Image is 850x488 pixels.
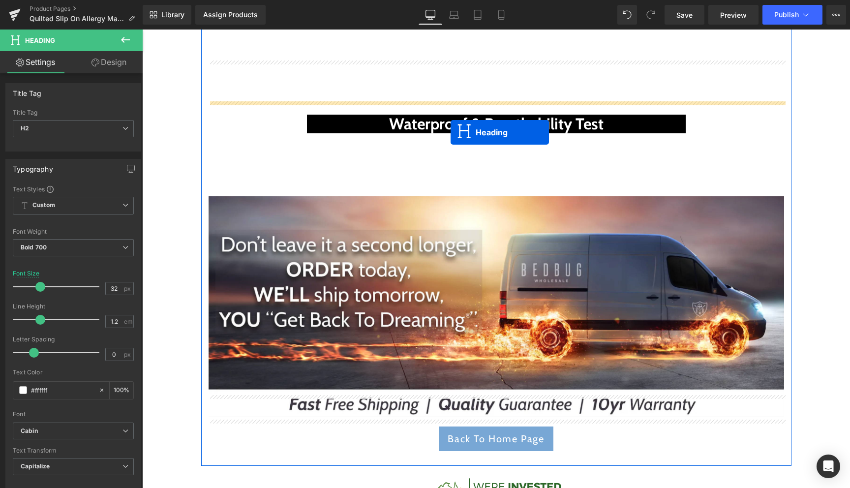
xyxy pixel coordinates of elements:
div: Title Tag [13,84,42,97]
span: em [124,318,132,325]
div: Font [13,411,134,418]
span: Save [676,10,693,20]
h2: Waterproof & Breathability Test [165,85,544,104]
div: Font Size [13,270,40,277]
button: Redo [641,5,661,25]
div: Text Color [13,369,134,376]
b: H2 [21,124,29,132]
button: More [826,5,846,25]
span: Heading [25,36,55,44]
div: Font Weight [13,228,134,235]
b: Custom [32,201,55,210]
span: Preview [720,10,747,20]
span: Back To Home Page [305,402,402,417]
div: Assign Products [203,11,258,19]
a: Tablet [466,5,489,25]
span: Quilted Slip On Allergy Mattress Protector - Mattress Mate® [30,15,124,23]
a: Product Pages [30,5,143,13]
div: Line Height [13,303,134,310]
a: New Library [143,5,191,25]
span: Library [161,10,184,19]
i: Cabin [21,427,38,435]
div: Open Intercom Messenger [817,455,840,478]
div: Typography [13,159,53,173]
a: Laptop [442,5,466,25]
button: Undo [617,5,637,25]
a: Preview [708,5,759,25]
b: Bold 700 [21,244,47,251]
div: % [110,382,133,399]
div: Text Styles [13,185,134,193]
div: Text Transform [13,447,134,454]
input: Color [31,385,94,396]
a: Design [73,51,145,73]
button: Publish [762,5,822,25]
a: Mobile [489,5,513,25]
span: px [124,285,132,292]
span: px [124,351,132,358]
span: Publish [774,11,799,19]
img: Bed Bug Wholesale Delivery Slogan [66,167,642,388]
a: Desktop [419,5,442,25]
div: Title Tag [13,109,134,116]
b: Capitalize [21,462,50,470]
div: Letter Spacing [13,336,134,343]
a: Back To Home Page [297,397,411,422]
